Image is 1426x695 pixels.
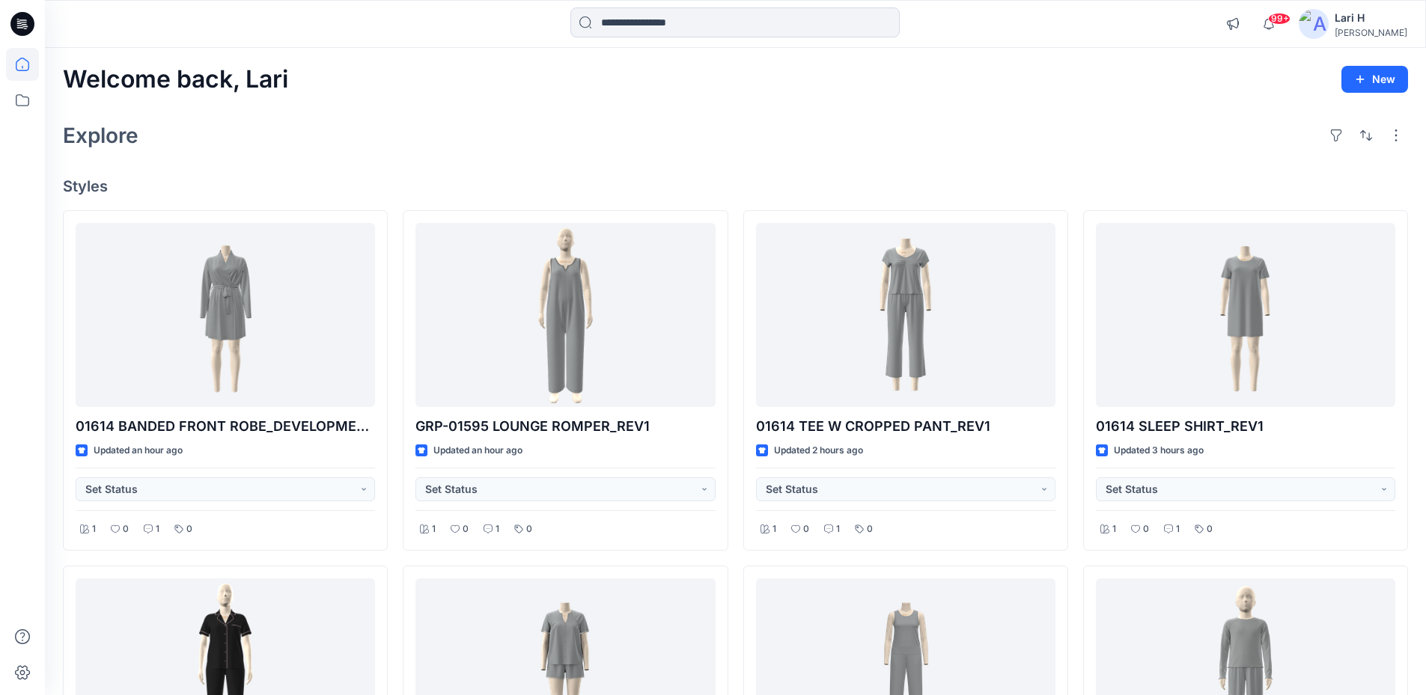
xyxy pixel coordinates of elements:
img: avatar [1299,9,1329,39]
p: Updated 2 hours ago [774,443,863,459]
h2: Explore [63,123,138,147]
span: 99+ [1268,13,1291,25]
p: Updated an hour ago [433,443,522,459]
p: 1 [773,521,776,537]
p: 0 [1143,521,1149,537]
p: 1 [1176,521,1180,537]
p: 0 [463,521,469,537]
p: Updated 3 hours ago [1114,443,1204,459]
p: 0 [1207,521,1213,537]
p: 1 [836,521,840,537]
p: GRP-01595 LOUNGE ROMPER_REV1 [415,416,715,437]
p: 1 [496,521,499,537]
p: 0 [867,521,873,537]
h4: Styles [63,177,1408,195]
p: 1 [156,521,159,537]
a: GRP-01595 LOUNGE ROMPER_REV1 [415,223,715,408]
a: 01614 BANDED FRONT ROBE_DEVELOPMENT [76,223,375,408]
p: 01614 BANDED FRONT ROBE_DEVELOPMENT [76,416,375,437]
p: 01614 SLEEP SHIRT_REV1 [1096,416,1395,437]
p: 0 [803,521,809,537]
a: 01614 TEE W CROPPED PANT_REV1 [756,223,1055,408]
div: [PERSON_NAME] [1335,27,1407,38]
p: Updated an hour ago [94,443,183,459]
h2: Welcome back, Lari [63,66,288,94]
p: 1 [432,521,436,537]
a: 01614 SLEEP SHIRT_REV1 [1096,223,1395,408]
p: 0 [123,521,129,537]
p: 0 [526,521,532,537]
p: 1 [92,521,96,537]
p: 01614 TEE W CROPPED PANT_REV1 [756,416,1055,437]
div: Lari H [1335,9,1407,27]
button: New [1341,66,1408,93]
p: 1 [1112,521,1116,537]
p: 0 [186,521,192,537]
